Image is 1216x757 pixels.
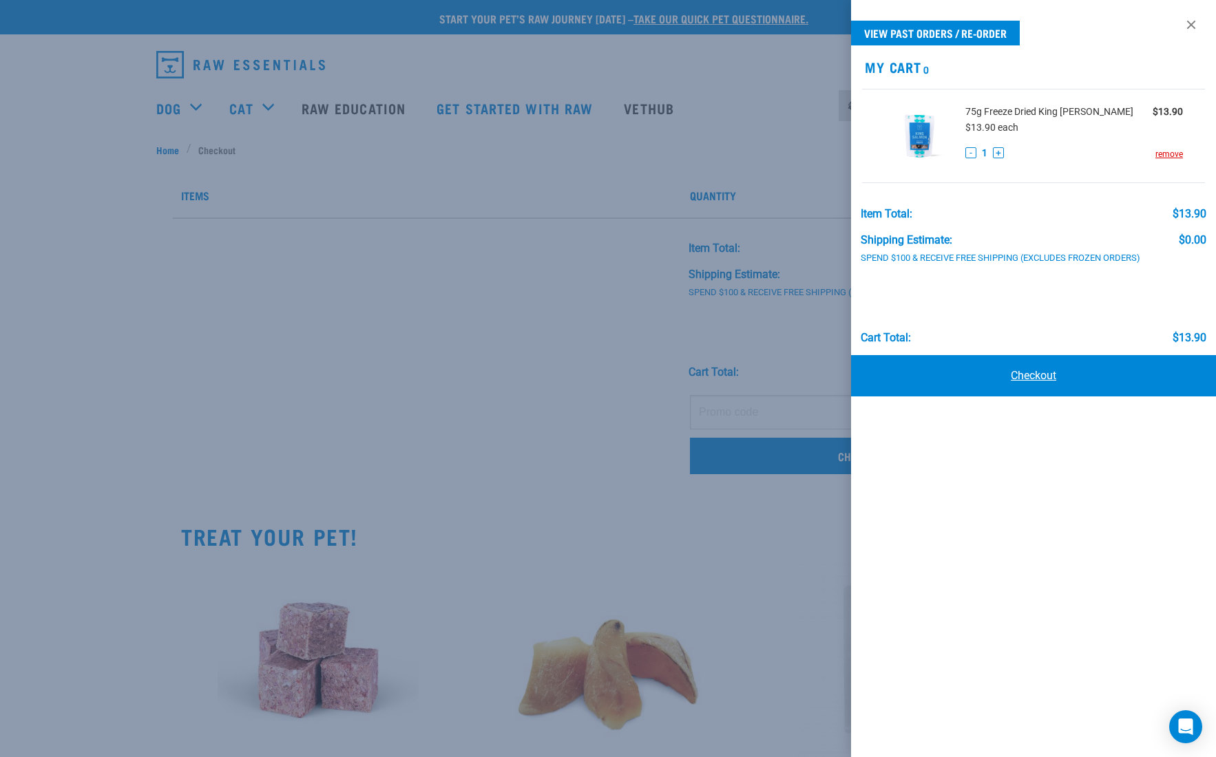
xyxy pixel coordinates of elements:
[851,355,1216,396] a: Checkout
[965,105,1133,119] span: 75g Freeze Dried King [PERSON_NAME]
[851,21,1020,45] a: View past orders / re-order
[1153,106,1183,117] strong: $13.90
[982,146,987,160] span: 1
[861,253,1157,264] div: Spend $100 & Receive Free Shipping (Excludes Frozen Orders)
[1173,208,1206,220] div: $13.90
[965,147,976,158] button: -
[1173,332,1206,344] div: $13.90
[861,332,911,344] div: Cart total:
[965,122,1018,133] span: $13.90 each
[993,147,1004,158] button: +
[861,208,912,220] div: Item Total:
[884,100,955,171] img: Freeze Dried King Salmon
[861,234,952,246] div: Shipping Estimate:
[921,67,930,72] span: 0
[1155,148,1183,160] a: remove
[1179,234,1206,246] div: $0.00
[851,59,1216,75] h2: My Cart
[1169,710,1202,743] div: Open Intercom Messenger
